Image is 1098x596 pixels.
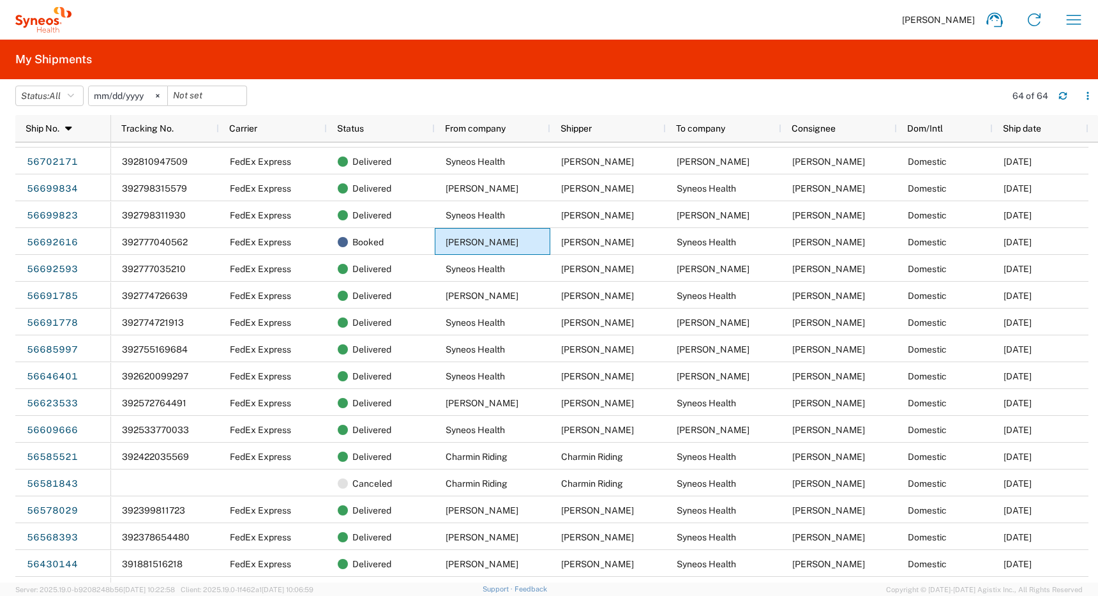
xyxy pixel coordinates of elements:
a: 56685997 [26,340,79,360]
span: Delivered [352,551,391,577]
span: 392798311930 [122,210,186,220]
span: Domestic [908,264,947,274]
span: Delivered [352,363,391,390]
span: Shaun Villafana [792,291,865,301]
span: Delivered [352,282,391,309]
span: Anna Leonov [792,210,865,220]
span: 09/03/2025 [1004,183,1032,194]
span: FedEx Express [230,291,291,301]
span: Arfan Afzal [677,264,749,274]
span: 09/03/2025 [1004,344,1032,355]
a: Feedback [515,585,547,593]
span: To company [676,123,725,134]
span: 392755169684 [122,344,188,355]
span: Syneos Health [677,559,736,569]
span: Arfan Afzal [792,264,865,274]
span: 392774721913 [122,317,184,328]
span: Arfan Afzal [446,237,518,247]
span: 392378654480 [122,532,190,542]
span: 08/29/2025 [1004,532,1032,542]
a: Support [483,585,515,593]
span: Domestic [908,505,947,516]
span: Ship date [1003,123,1041,134]
div: 64 of 64 [1012,90,1048,102]
span: All [49,91,61,101]
span: Domestic [908,344,947,355]
span: Shaun Villafana [561,425,634,435]
span: Syneos Health [677,237,736,247]
span: Syneos Health [677,398,736,408]
span: 09/03/2025 [1004,291,1032,301]
span: Syneos Health [446,371,505,381]
span: Domestic [908,425,947,435]
a: 56430144 [26,554,79,575]
span: Anna Leonov [561,183,634,194]
span: 392777035210 [122,264,186,274]
span: Shaun Villafana [561,210,634,220]
span: Delivered [352,443,391,470]
span: Domestic [908,478,947,489]
span: Syed, Muhammad [677,371,749,381]
span: 391881516218 [122,559,183,569]
span: Shaun Villafana [792,452,865,462]
a: 56691778 [26,313,79,333]
span: [DATE] 10:22:58 [123,586,175,593]
span: Tracking No. [121,123,174,134]
input: Not set [89,86,167,105]
span: Domestic [908,398,947,408]
span: Arfan Afzal [561,398,634,408]
a: 56578029 [26,501,79,521]
span: 09/03/2025 [1004,237,1032,247]
span: Alex Aptovcov [561,559,634,569]
span: Rosalee Salacup [677,157,749,167]
span: Shireen Kahai [792,317,865,328]
span: FedEx Express [230,183,291,194]
span: 392533770033 [122,425,189,435]
span: FedEx Express [230,264,291,274]
span: Dom/Intl [907,123,943,134]
span: 09/03/2025 [1004,317,1032,328]
span: Syneos Health [446,317,505,328]
span: Domestic [908,183,947,194]
span: Delivered [352,256,391,282]
a: 56581843 [26,474,79,494]
span: 392774726639 [122,291,188,301]
span: [DATE] 10:06:59 [262,586,313,593]
span: Shaun Villafana [561,317,634,328]
span: Syneos Health [446,344,505,355]
a: 56609666 [26,420,79,441]
span: 392572764491 [122,398,186,408]
span: [PERSON_NAME] [902,14,975,26]
span: Domestic [908,210,947,220]
h2: My Shipments [15,52,92,67]
span: 392422035569 [122,452,189,462]
span: Mehanad Abdel-Maksoud [446,532,518,542]
span: 392777040562 [122,237,188,247]
span: Domestic [908,157,947,167]
span: FedEx Express [230,452,291,462]
span: 392798315579 [122,183,187,194]
span: Status [337,123,364,134]
span: Alex Aptovcov [446,559,518,569]
span: 09/04/2025 [1004,157,1032,167]
span: Shaun Villafana [792,237,865,247]
a: 56699834 [26,179,79,199]
span: Delivered [352,524,391,551]
span: Rosalee Salacup [792,157,865,167]
span: Anna Leonov [677,210,749,220]
span: Syneos Health [446,425,505,435]
span: FedEx Express [230,237,291,247]
span: 08/29/2025 [1004,505,1032,516]
span: Syneos Health [446,210,505,220]
span: Shireen Kahai [677,317,749,328]
span: 392399811723 [122,505,185,516]
span: Shaun Villafana [792,398,865,408]
span: Syneos Health [677,505,736,516]
span: FedEx Express [230,398,291,408]
span: Consignee [792,123,836,134]
span: Domestic [908,237,947,247]
span: Delivered [352,148,391,175]
span: Charmin Riding [446,478,508,489]
span: Shipper [560,123,592,134]
a: 56585521 [26,447,79,468]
